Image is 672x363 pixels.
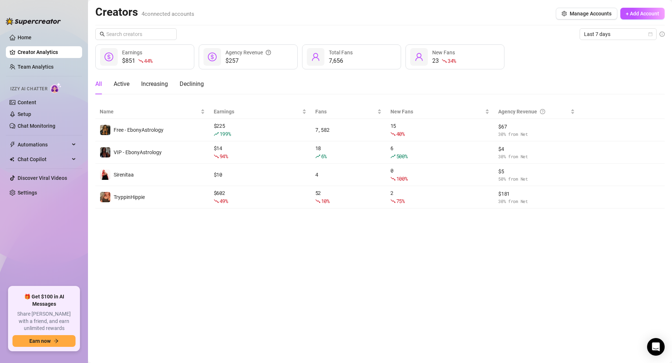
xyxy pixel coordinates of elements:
div: $ 225 [214,122,306,138]
th: Earnings [209,105,311,119]
a: Setup [18,111,31,117]
span: fall [214,154,219,159]
span: Earn now [29,338,51,344]
span: calendar [648,32,653,36]
button: Earn nowarrow-right [12,335,76,347]
span: Free - EbonyAstrology [114,127,164,133]
span: New Fans [390,108,484,116]
div: 4 [315,171,382,179]
span: dollar-circle [208,52,217,61]
span: 100 % [396,175,408,182]
div: $ 14 [214,144,306,160]
span: Automations [18,139,70,150]
span: 199 % [220,130,231,137]
span: Fans [315,108,376,116]
a: Discover Viral Videos [18,175,67,181]
button: Manage Accounts [556,8,617,19]
span: dollar-circle [104,52,113,61]
span: 40 % [396,130,405,137]
h2: Creators [95,5,194,19]
span: 44 % [144,57,153,64]
a: Team Analytics [18,64,54,70]
a: Content [18,99,36,105]
span: $ 67 [498,123,575,131]
span: fall [390,176,396,181]
div: 18 [315,144,382,160]
span: 30 % from Net [498,131,575,138]
span: 75 % [396,197,405,204]
span: $ 181 [498,190,575,198]
span: setting [562,11,567,16]
span: question-circle [540,108,545,116]
span: rise [214,131,219,137]
div: 2 [390,189,489,205]
a: Chat Monitoring [18,123,55,129]
a: Home [18,35,32,40]
img: Chat Copilot [10,157,14,162]
span: thunderbolt [10,142,15,148]
span: Manage Accounts [570,11,612,17]
div: Active [114,80,129,88]
img: Free - EbonyAstrology [100,125,110,135]
span: fall [214,199,219,204]
div: 0 [390,167,489,183]
span: $257 [225,57,271,65]
span: 6 % [321,153,327,160]
span: 🎁 Get $100 in AI Messages [12,293,76,308]
div: 52 [315,189,382,205]
img: TryppinHippie [100,192,110,202]
div: 15 [390,122,489,138]
span: Earnings [214,108,301,116]
span: TryppinHippie [114,194,145,200]
span: arrow-right [54,338,59,344]
span: search [100,32,105,37]
button: + Add Account [620,8,665,19]
span: Total Fans [329,50,353,55]
div: 23 [432,57,456,65]
span: + Add Account [626,11,659,17]
div: 6 [390,144,489,160]
th: New Fans [386,105,494,119]
div: $ 602 [214,189,306,205]
span: $ 5 [498,167,575,175]
span: 94 % [220,153,228,160]
th: Name [95,105,209,119]
span: Earnings [122,50,142,55]
span: 4 connected accounts [142,11,194,17]
span: rise [390,154,396,159]
span: $ 4 [498,145,575,153]
span: Chat Copilot [18,153,70,165]
span: 10 % [321,197,330,204]
span: fall [315,199,320,204]
div: 7,656 [329,57,353,65]
th: Fans [311,105,386,119]
span: Name [100,108,199,116]
div: Agency Revenue [498,108,569,116]
div: Agency Revenue [225,48,271,57]
div: Declining [180,80,204,88]
span: Share [PERSON_NAME] with a friend, and earn unlimited rewards [12,311,76,332]
img: logo-BBDzfeDw.svg [6,18,61,25]
span: VIP - EbonyAstrology [114,149,162,155]
span: New Fans [432,50,455,55]
div: $ 10 [214,171,306,179]
img: VIP - EbonyAstrology [100,147,110,157]
div: Increasing [141,80,168,88]
div: $851 [122,57,153,65]
span: 30 % from Net [498,153,575,160]
span: 50 % from Net [498,175,575,182]
span: rise [315,154,320,159]
span: user [311,52,320,61]
span: fall [138,58,143,63]
span: 30 % from Net [498,198,575,205]
a: Creator Analytics [18,46,76,58]
div: Open Intercom Messenger [647,338,665,356]
div: 7,582 [315,126,382,134]
img: AI Chatter [50,83,62,93]
span: 34 % [448,57,456,64]
div: All [95,80,102,88]
img: Sirenitaa [100,170,110,180]
span: question-circle [266,48,271,57]
span: info-circle [660,32,665,37]
span: fall [390,199,396,204]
